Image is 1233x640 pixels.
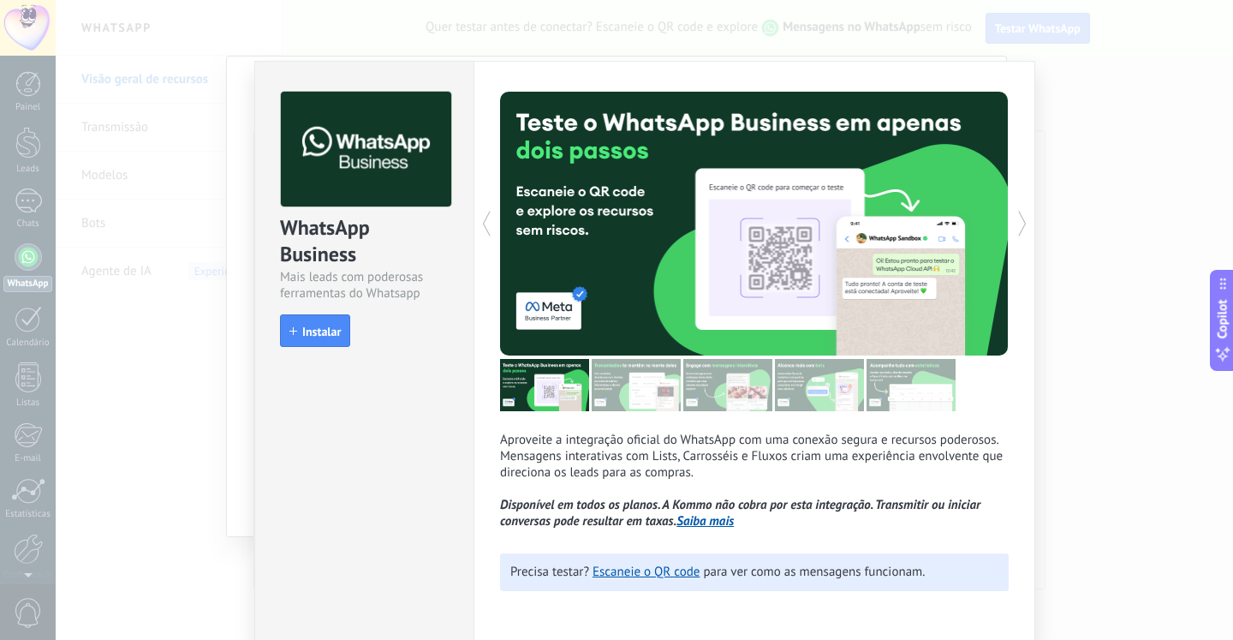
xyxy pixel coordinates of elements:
[280,314,350,347] button: Instalar
[500,497,980,529] i: Disponível em todos os planos. A Kommo não cobra por esta integração. Transmitir ou iniciar conve...
[280,269,449,302] div: Mais leads com poderosas ferramentas do Whatsapp
[281,92,451,207] img: logo_main.png
[775,359,864,411] img: tour_image_58a1c38c4dee0ce492f4b60cdcddf18a.png
[500,432,1009,529] p: Aproveite a integração oficial do WhatsApp com uma conexão segura e recursos poderosos. Mensagens...
[676,513,734,529] a: Saiba mais
[500,359,589,411] img: tour_image_af96a8ccf0f3a66e7f08a429c7d28073.png
[683,359,772,411] img: tour_image_87c31d5c6b42496d4b4f28fbf9d49d2b.png
[593,564,700,580] a: Escaneie o QR code
[592,359,681,411] img: tour_image_6cf6297515b104f916d063e49aae351c.png
[1214,299,1231,338] span: Copilot
[302,326,341,338] span: Instalar
[280,214,449,269] div: WhatsApp Business
[867,359,956,411] img: tour_image_46dcd16e2670e67c1b8e928eefbdcce9.png
[703,564,925,580] span: para ver como as mensagens funcionam.
[510,564,589,580] span: Precisa testar?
